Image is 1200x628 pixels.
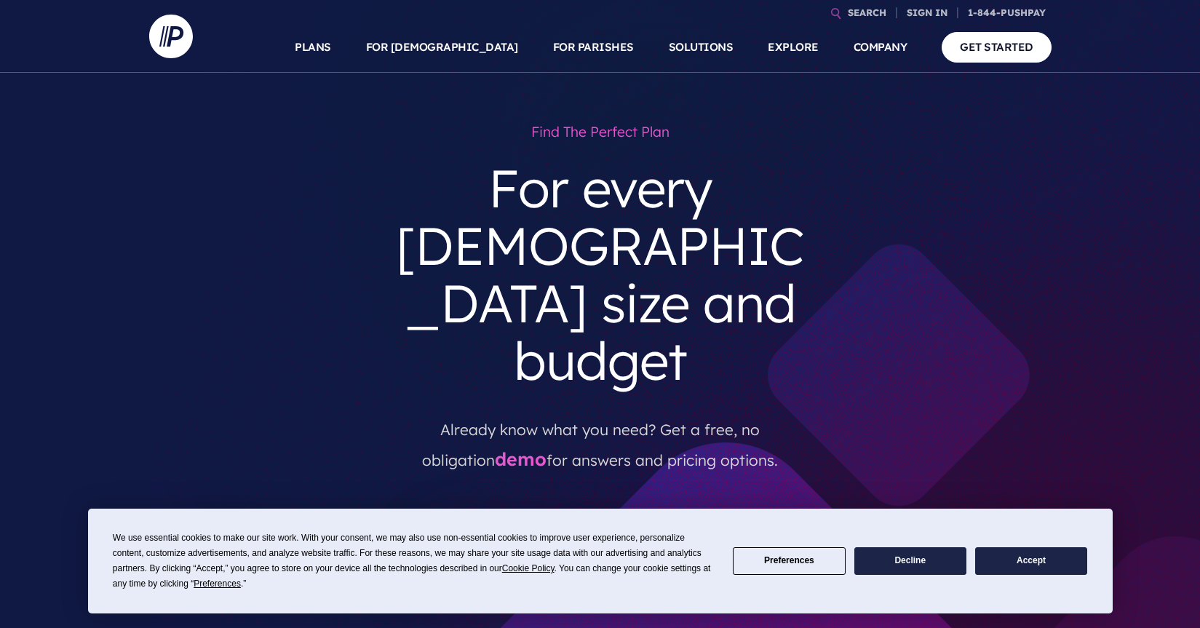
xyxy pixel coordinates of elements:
[295,22,331,73] a: PLANS
[669,22,734,73] a: SOLUTIONS
[381,148,820,402] h3: For every [DEMOGRAPHIC_DATA] size and budget
[113,530,715,592] div: We use essential cookies to make our site work. With your consent, we may also use non-essential ...
[942,32,1052,62] a: GET STARTED
[553,22,634,73] a: FOR PARISHES
[502,563,555,573] span: Cookie Policy
[366,22,518,73] a: FOR [DEMOGRAPHIC_DATA]
[88,509,1113,613] div: Cookie Consent Prompt
[733,547,845,576] button: Preferences
[392,402,809,476] p: Already know what you need? Get a free, no obligation for answers and pricing options.
[854,547,966,576] button: Decline
[495,448,547,470] a: demo
[194,579,241,589] span: Preferences
[854,22,907,73] a: COMPANY
[381,116,820,148] h1: Find the perfect plan
[975,547,1087,576] button: Accept
[768,22,819,73] a: EXPLORE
